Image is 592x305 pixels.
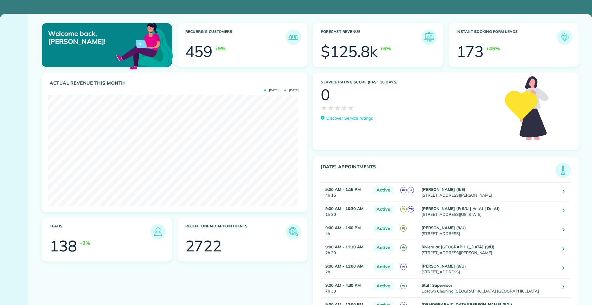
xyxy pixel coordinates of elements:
[373,186,394,194] span: Active
[420,259,558,278] td: [STREET_ADDRESS]
[48,30,130,46] p: Welcome back, [PERSON_NAME]!
[400,225,407,232] span: B(
[420,221,558,240] td: [STREET_ADDRESS]
[325,244,363,249] strong: 9:00 AM - 11:30 AM
[422,225,466,230] strong: [PERSON_NAME] (9/U)
[400,264,407,270] span: A(
[422,206,499,211] strong: [PERSON_NAME] (F: 9/U | H: -/U | D: -/U)
[400,244,407,251] span: G(
[321,80,499,84] h3: Service Rating score (past 30 days)
[325,264,363,268] strong: 9:00 AM - 11:00 AM
[420,278,558,297] td: Uptown Cleaning [GEOGRAPHIC_DATA] [GEOGRAPHIC_DATA]
[185,44,213,59] div: 459
[185,30,286,45] h3: Recurring Customers
[420,182,558,202] td: [STREET_ADDRESS][PERSON_NAME]
[373,282,394,290] span: Active
[400,283,407,289] span: M(
[348,102,354,113] span: ★
[321,44,378,59] div: $125.8k
[115,16,174,75] img: dashboard_welcome-42a62b7d889689a78055ac9021e634bf52bae3f8056760290aed330b23ab8690.png
[152,226,164,238] img: icon_leads-1bed01f49abd5b7fead27621c3d59655bb73ed531f8eeb49469d10e621d6b896.png
[287,31,300,43] img: icon_recurring_customers-cf858462ba22bcd05b5a5880d41d6543d210077de5bb9ebc9590e49fd87d84ed.png
[321,240,370,259] td: 2h 30
[373,263,394,271] span: Active
[321,87,330,102] div: 0
[420,240,558,259] td: [STREET_ADDRESS][PERSON_NAME]
[79,239,90,247] div: +3%
[380,45,391,52] div: +6%
[185,238,222,254] div: 2722
[486,45,500,52] div: +45%
[50,80,301,86] h3: Actual Revenue this month
[321,102,328,113] span: ★
[287,226,300,238] img: icon_unpaid_appointments-47b8ce3997adf2238b356f14209ab4cced10bd1f174958f3ca8f1d0dd7fffeee.png
[420,202,558,221] td: [STREET_ADDRESS][US_STATE]
[422,244,495,249] strong: Riviera at [GEOGRAPHIC_DATA] (9/U)
[559,31,571,43] img: icon_form_leads-04211a6a04a5b2264e4ee56bc0799ec3eb69b7e499cbb523a139df1d13a81ae0.png
[408,206,414,212] span: YC
[373,205,394,213] span: Active
[321,30,422,45] h3: Forecast Revenue
[423,31,435,43] img: icon_forecast_revenue-8c13a41c7ed35a8dcfafea3cbb826a0462acb37728057bba2d056411b612bbbe.png
[422,283,452,288] strong: Staff Supervisor
[321,278,370,297] td: 7h 30
[457,30,557,45] h3: Instant Booking Form Leads
[185,224,286,239] h3: Recent unpaid appointments
[326,115,373,121] p: Discover Service ratings
[50,238,77,254] div: 138
[400,187,407,193] span: D(
[325,187,361,192] strong: 9:00 AM - 1:15 PM
[50,224,150,239] h3: Leads
[321,115,373,121] a: Discover Service ratings
[321,221,370,240] td: 4h
[325,225,361,230] strong: 9:00 AM - 1:00 PM
[422,264,466,268] strong: [PERSON_NAME] (9/U)
[341,102,348,113] span: ★
[215,45,226,52] div: +9%
[328,102,334,113] span: ★
[321,182,370,202] td: 4h 15
[321,259,370,278] td: 2h
[400,206,407,212] span: M(
[325,283,361,288] strong: 9:00 AM - 4:30 PM
[264,89,278,92] span: [DATE]
[557,164,569,176] img: icon_todays_appointments-901f7ab196bb0bea1936b74009e4eb5ffbc2d2711fa7634e0d609ed5ef32b18b.png
[334,102,341,113] span: ★
[457,44,484,59] div: 173
[284,89,299,92] span: [DATE]
[321,164,555,178] h3: [DATE] Appointments
[408,187,414,193] span: L(
[325,206,363,211] strong: 9:00 AM - 10:30 AM
[321,202,370,221] td: 1h 30
[422,187,465,192] strong: [PERSON_NAME] (9/E)
[373,244,394,251] span: Active
[373,225,394,232] span: Active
